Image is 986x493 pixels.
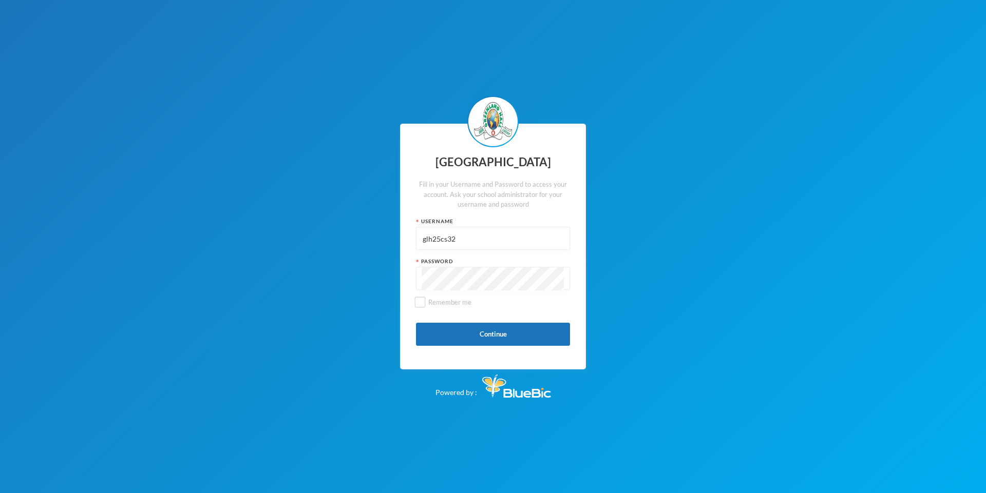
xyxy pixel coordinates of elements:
span: Remember me [424,298,476,306]
div: Powered by : [435,369,551,398]
div: Password [416,258,570,265]
button: Continue [416,323,570,346]
img: Bluebic [482,374,551,398]
div: Fill in your Username and Password to access your account. Ask your school administrator for your... [416,180,570,210]
div: [GEOGRAPHIC_DATA] [416,152,570,172]
div: Username [416,218,570,225]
